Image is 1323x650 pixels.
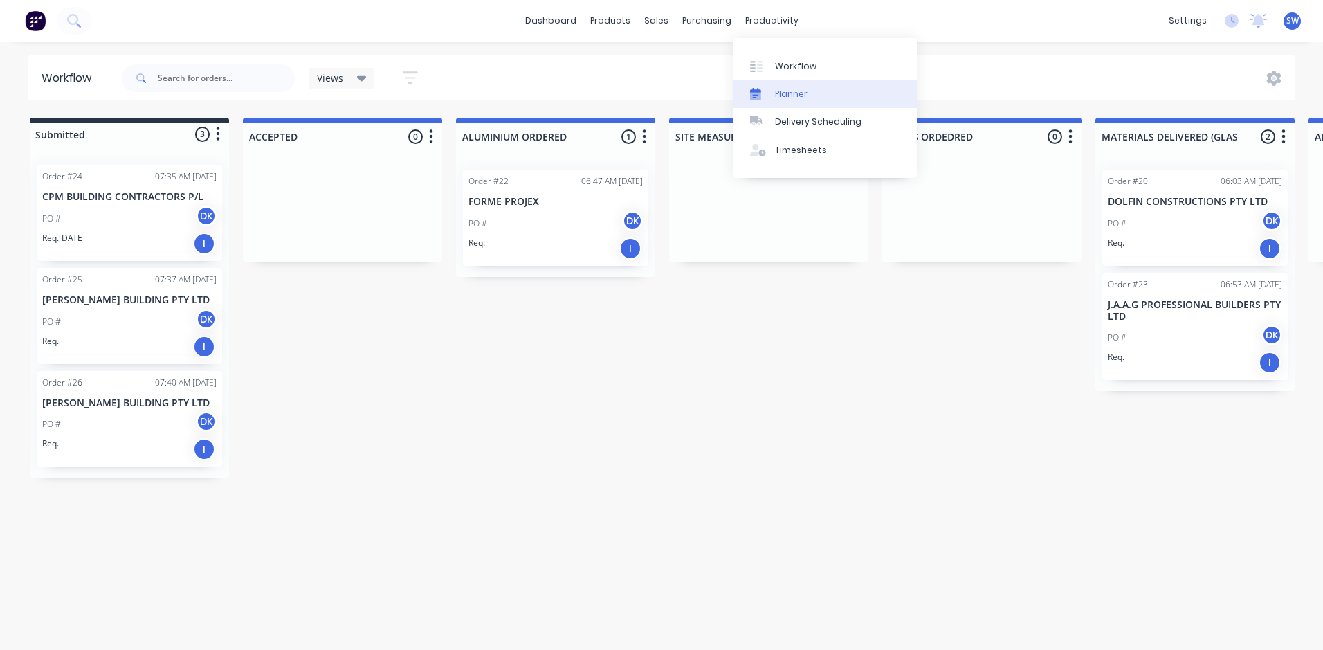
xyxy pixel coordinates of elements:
input: Search for orders... [158,64,295,92]
div: DK [622,210,643,231]
p: CPM BUILDING CONTRACTORS P/L [42,191,217,203]
div: Timesheets [775,144,827,156]
div: I [1259,237,1281,260]
span: Views [317,71,343,85]
div: Order #2206:47 AM [DATE]FORME PROJEXPO #DKReq.I [463,170,648,266]
div: I [193,336,215,358]
p: PO # [1108,217,1126,230]
div: sales [637,10,675,31]
div: 06:03 AM [DATE] [1221,175,1282,188]
div: 06:47 AM [DATE] [581,175,643,188]
div: DK [196,309,217,329]
div: Planner [775,88,808,100]
div: I [1259,352,1281,374]
div: Order #2407:35 AM [DATE]CPM BUILDING CONTRACTORS P/LPO #DKReq.[DATE]I [37,165,222,261]
p: Req. [1108,351,1124,363]
a: Planner [733,80,917,108]
div: Order #24 [42,170,82,183]
p: Req. [1108,237,1124,249]
div: purchasing [675,10,738,31]
div: 07:37 AM [DATE] [155,273,217,286]
div: I [193,233,215,255]
div: Workflow [42,70,98,87]
p: [PERSON_NAME] BUILDING PTY LTD [42,397,217,409]
div: Workflow [775,60,816,73]
p: J.A.A.G PROFESSIONAL BUILDERS PTY LTD [1108,299,1282,323]
div: Delivery Scheduling [775,116,861,128]
div: 06:53 AM [DATE] [1221,278,1282,291]
p: [PERSON_NAME] BUILDING PTY LTD [42,294,217,306]
div: DK [196,206,217,226]
img: Factory [25,10,46,31]
div: Order #2006:03 AM [DATE]DOLFIN CONSTRUCTIONS PTY LTDPO #DKReq.I [1102,170,1288,266]
p: Req. [42,335,59,347]
p: FORME PROJEX [468,196,643,208]
div: 07:35 AM [DATE] [155,170,217,183]
a: Timesheets [733,136,917,164]
div: products [583,10,637,31]
p: Req. [42,437,59,450]
div: Order #22 [468,175,509,188]
div: Order #20 [1108,175,1148,188]
div: Order #26 [42,377,82,389]
div: I [619,237,641,260]
div: DK [196,411,217,432]
div: I [193,438,215,460]
div: Order #2507:37 AM [DATE][PERSON_NAME] BUILDING PTY LTDPO #DKReq.I [37,268,222,364]
a: dashboard [518,10,583,31]
a: Delivery Scheduling [733,108,917,136]
p: PO # [42,316,61,328]
div: Order #25 [42,273,82,286]
p: PO # [1108,332,1126,344]
div: productivity [738,10,805,31]
a: Workflow [733,52,917,80]
div: DK [1261,210,1282,231]
p: PO # [42,213,61,225]
p: PO # [468,217,487,230]
div: 07:40 AM [DATE] [155,377,217,389]
p: Req. [DATE] [42,232,85,244]
div: Order #2306:53 AM [DATE]J.A.A.G PROFESSIONAL BUILDERS PTY LTDPO #DKReq.I [1102,273,1288,381]
span: SW [1286,15,1299,27]
p: PO # [42,418,61,431]
p: DOLFIN CONSTRUCTIONS PTY LTD [1108,196,1282,208]
div: Order #23 [1108,278,1148,291]
div: settings [1162,10,1214,31]
p: Req. [468,237,485,249]
div: Order #2607:40 AM [DATE][PERSON_NAME] BUILDING PTY LTDPO #DKReq.I [37,371,222,467]
div: DK [1261,325,1282,345]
